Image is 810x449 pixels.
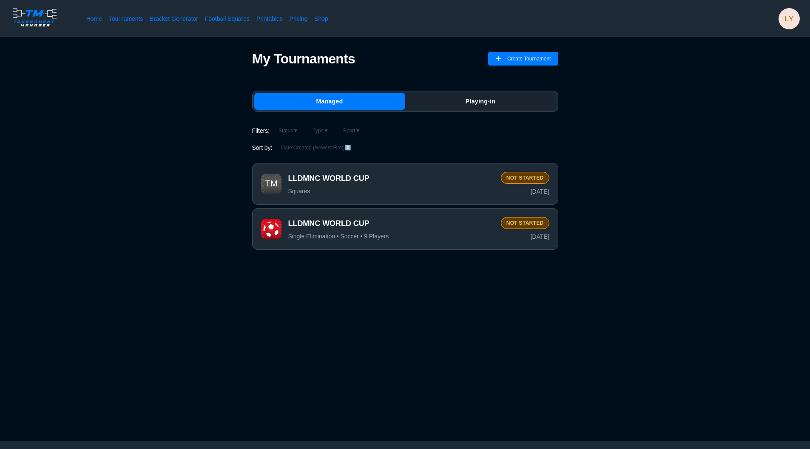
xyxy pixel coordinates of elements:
img: Tournament [261,174,281,194]
div: Not Started [501,217,549,229]
span: [DATE] [531,187,549,196]
span: LLDMNC WORLD CUP [288,218,494,229]
img: logo.ffa97a18e3bf2c7d.png [10,7,59,28]
span: Create Tournament [507,52,551,66]
button: Date Created (Newest First)↕️ [276,143,356,153]
span: [DATE] [531,232,549,241]
button: Type▼ [307,126,334,136]
button: Status▼ [273,126,304,136]
div: Not Started [501,172,549,184]
button: TournamentLLDMNC WORLD CUPSingle Elimination • Soccer • 9 PlayersNot Started[DATE] [252,208,558,250]
h1: My Tournaments [252,51,355,67]
img: Tournament [261,219,281,239]
span: Sort by: [252,143,273,152]
button: LY [779,8,800,29]
span: Filters: [252,126,270,135]
span: Single Elimination • Soccer • 9 Players [288,232,389,240]
button: Sport▼ [338,126,366,136]
button: Managed [254,93,405,110]
button: TournamentLLDMNC WORLD CUPSquaresNot Started[DATE] [252,163,558,205]
div: le yitz [779,8,800,29]
button: Create Tournament [488,52,558,66]
a: Tournaments [109,14,143,23]
span: Squares [288,187,310,195]
a: Home [86,14,102,23]
span: LLDMNC WORLD CUP [288,173,494,184]
a: Shop [314,14,328,23]
a: Bracket Generator [150,14,198,23]
button: Playing-in [405,93,556,110]
a: Football Squares [205,14,250,23]
a: Pricing [290,14,307,23]
a: Printables [256,14,283,23]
